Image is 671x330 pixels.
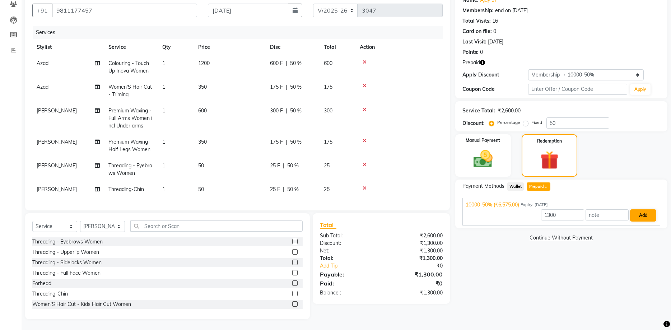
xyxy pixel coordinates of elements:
[467,148,498,170] img: _cash.svg
[286,138,287,146] span: |
[466,137,500,144] label: Manual Payment
[462,17,491,25] div: Total Visits:
[108,139,150,153] span: Premium Waxing- Half Legs Women
[381,289,448,297] div: ₹1,300.00
[32,39,104,55] th: Stylist
[162,162,165,169] span: 1
[162,186,165,192] span: 1
[32,290,68,298] div: Threading-Chin
[37,107,77,114] span: [PERSON_NAME]
[314,232,381,240] div: Sub Total:
[521,202,548,208] span: Expiry: [DATE]
[462,71,528,79] div: Apply Discount
[544,185,548,189] span: 1
[286,83,287,91] span: |
[498,107,521,115] div: ₹2,600.00
[630,84,651,95] button: Apply
[287,162,299,169] span: 50 %
[497,119,520,126] label: Percentage
[462,120,485,127] div: Discount:
[270,138,283,146] span: 175 F
[270,107,283,115] span: 300 F
[162,139,165,145] span: 1
[462,38,486,46] div: Last Visit:
[32,301,131,308] div: Women'S Hair Cut - Kids Hair Cut Women
[287,186,299,193] span: 50 %
[527,182,550,191] span: Prepaid
[266,39,320,55] th: Disc
[108,107,152,129] span: Premium Waxing - Full Arms Women incl Under arms
[32,269,101,277] div: Threading - Full Face Women
[162,84,165,90] span: 1
[462,85,528,93] div: Coupon Code
[162,60,165,66] span: 1
[32,259,102,266] div: Threading - Sidelocks Women
[198,139,207,145] span: 350
[324,60,332,66] span: 600
[198,60,210,66] span: 1200
[270,162,280,169] span: 25 F
[495,7,528,14] div: end on [DATE]
[324,186,330,192] span: 25
[320,221,336,229] span: Total
[33,26,448,39] div: Services
[286,60,287,67] span: |
[314,262,392,270] a: Add Tip
[381,247,448,255] div: ₹1,300.00
[324,162,330,169] span: 25
[52,4,197,17] input: Search by Name/Mobile/Email/Code
[462,7,494,14] div: Membership:
[381,255,448,262] div: ₹1,300.00
[492,17,498,25] div: 16
[314,279,381,288] div: Paid:
[270,186,280,193] span: 25 F
[507,182,524,191] span: Wallet
[270,60,283,67] span: 600 F
[283,186,284,193] span: |
[108,84,152,98] span: Women'S Hair Cut - Triming
[381,232,448,240] div: ₹2,600.00
[541,209,584,220] input: Amount
[630,209,656,222] button: Add
[493,28,496,35] div: 0
[462,107,495,115] div: Service Total:
[290,107,302,115] span: 50 %
[462,48,479,56] div: Points:
[535,149,564,172] img: _gift.svg
[488,38,503,46] div: [DATE]
[381,240,448,247] div: ₹1,300.00
[194,39,266,55] th: Price
[314,247,381,255] div: Net:
[381,270,448,279] div: ₹1,300.00
[528,84,627,95] input: Enter Offer / Coupon Code
[462,182,504,190] span: Payment Methods
[104,39,158,55] th: Service
[457,234,666,242] a: Continue Without Payment
[32,248,99,256] div: Threading - Upperlip Women
[381,279,448,288] div: ₹0
[108,60,149,74] span: Colouring - Touch Up Inova Women
[37,84,48,90] span: Azad
[37,139,77,145] span: [PERSON_NAME]
[355,39,443,55] th: Action
[466,201,519,209] span: 10000-50% (₹6,575.00)
[37,60,48,66] span: Azad
[283,162,284,169] span: |
[37,162,77,169] span: [PERSON_NAME]
[198,162,204,169] span: 50
[392,262,448,270] div: ₹0
[462,59,480,66] span: Prepaid
[531,119,542,126] label: Fixed
[162,107,165,114] span: 1
[290,60,302,67] span: 50 %
[314,270,381,279] div: Payable:
[198,186,204,192] span: 50
[314,240,381,247] div: Discount:
[290,83,302,91] span: 50 %
[462,28,492,35] div: Card on file:
[480,48,483,56] div: 0
[290,138,302,146] span: 50 %
[324,84,332,90] span: 175
[158,39,194,55] th: Qty
[537,138,562,144] label: Redemption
